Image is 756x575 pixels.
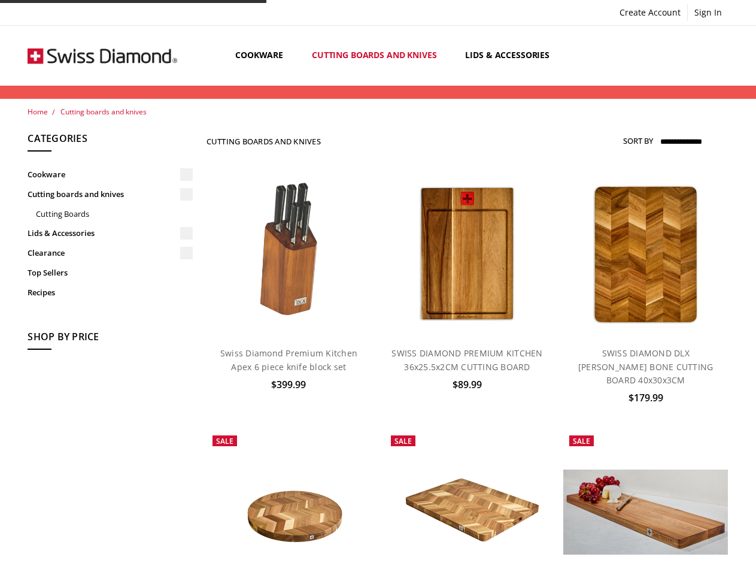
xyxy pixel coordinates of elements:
[28,184,193,204] a: Cutting boards and knives
[391,347,542,372] a: SWISS DIAMOND PREMIUM KITCHEN 36x25.5x2CM CUTTING BOARD
[573,436,590,446] span: Sale
[220,347,357,372] a: Swiss Diamond Premium Kitchen Apex 6 piece knife block set
[28,131,193,152] h5: Categories
[578,347,714,386] a: SWISS DIAMOND DLX [PERSON_NAME] BONE CUTTING BOARD 40x30x3CM
[613,4,687,21] a: Create Account
[28,223,193,243] a: Lids & Accessories
[60,107,147,117] a: Cutting boards and knives
[28,283,193,302] a: Recipes
[28,107,48,117] a: Home
[28,243,193,263] a: Clearance
[563,470,728,554] img: SWISS DIAMOND DLX LONG-GRAIN Acacia Serving Board 60x20x2.5cm
[404,171,530,337] img: SWISS DIAMOND PREMIUM KITCHEN 36x25.5x2CM CUTTING BOARD
[36,204,193,224] a: Cutting Boards
[302,29,456,82] a: Cutting boards and knives
[385,171,550,337] a: SWISS DIAMOND PREMIUM KITCHEN 36x25.5x2CM CUTTING BOARD
[629,391,663,404] span: $179.99
[563,171,728,337] a: SWISS DIAMOND DLX HERRING BONE CUTTING BOARD 40x30x3CM
[394,436,412,446] span: Sale
[568,29,602,83] a: Show All
[225,29,302,82] a: Cookware
[28,165,193,184] a: Cookware
[578,171,712,337] img: SWISS DIAMOND DLX HERRING BONE CUTTING BOARD 40x30x3CM
[207,457,372,567] img: SWISS DIAMOND DLX ROUND HERRINGBONE ACACIA CUTTING BOARD 38x3cm
[385,457,550,567] img: SWISS DIAMOND DLX HERRINGBONE ACACIA CUTTING BOARD 50x38x3cm
[207,171,372,337] a: Swiss Diamond Apex 6 piece knife block set
[623,131,653,150] label: Sort By
[271,378,306,391] span: $399.99
[453,378,482,391] span: $89.99
[28,263,193,283] a: Top Sellers
[207,137,321,146] h1: Cutting boards and knives
[28,329,193,350] h5: Shop By Price
[455,29,567,82] a: Lids & Accessories
[216,436,233,446] span: Sale
[688,4,728,21] a: Sign In
[241,171,337,337] img: Swiss Diamond Apex 6 piece knife block set
[28,26,177,86] img: Free Shipping On Every Order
